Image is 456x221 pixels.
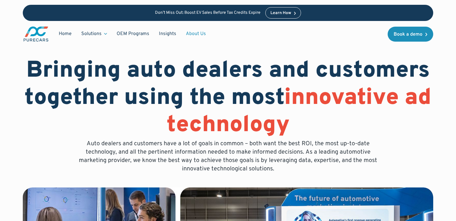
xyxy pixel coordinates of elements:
div: Learn How [270,11,291,15]
a: Home [54,28,76,40]
p: Auto dealers and customers have a lot of goals in common – both want the best ROI, the most up-to... [75,140,382,173]
p: Don’t Miss Out: Boost EV Sales Before Tax Credits Expire [155,10,261,16]
a: About Us [181,28,211,40]
a: main [23,26,49,42]
div: Solutions [81,31,102,37]
h1: Bringing auto dealers and customers together using the most [23,57,433,140]
a: Learn How [265,7,301,19]
a: OEM Programs [112,28,154,40]
img: purecars logo [23,26,49,42]
div: Book a demo [394,32,422,37]
a: Insights [154,28,181,40]
span: innovative ad technology [167,84,432,140]
div: Solutions [76,28,112,40]
a: Book a demo [388,27,433,42]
